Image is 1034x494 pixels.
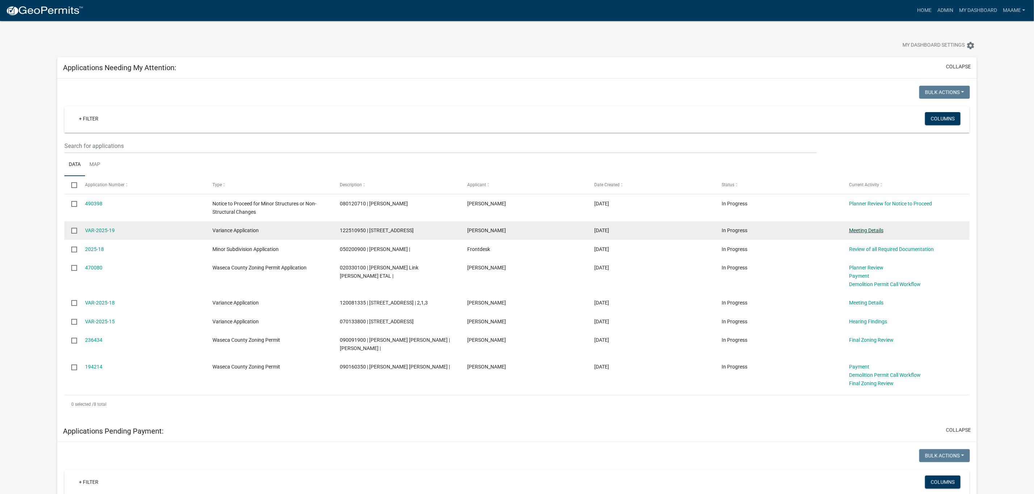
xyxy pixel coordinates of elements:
h5: Applications Needing My Attention: [63,63,176,72]
span: Jennifer VonEnde [467,265,506,271]
button: collapse [946,63,971,71]
a: + Filter [73,476,104,489]
a: Meeting Details [849,227,883,233]
span: Type [212,182,222,187]
span: 11/21/2023 [595,364,609,370]
a: Planner Review for Notice to Proceed [849,201,932,206]
span: Waseca County Zoning Permit Application [212,265,307,271]
a: Demolition Permit Call Workflow [849,372,921,378]
a: Final Zoning Review [849,380,894,386]
span: Variance Application [212,319,259,324]
a: Final Zoning Review [849,337,894,343]
span: 09/16/2025 [595,246,609,252]
a: Home [914,4,934,17]
input: Search for applications [64,139,817,153]
datatable-header-cell: Date Created [587,176,715,193]
span: 090160350 | SONIA DOMINGUEZ LARA | [340,364,450,370]
button: Columns [925,476,961,489]
h5: Applications Pending Payment: [63,427,164,435]
span: In Progress [722,364,747,370]
a: Meeting Details [849,300,883,306]
span: Frontdesk [467,246,490,252]
span: Date Created [595,182,620,187]
button: collapse [946,426,971,434]
button: My Dashboard Settingssettings [897,38,981,52]
a: Data [64,153,85,176]
span: In Progress [722,246,747,252]
a: + Filter [73,112,104,125]
span: 122510950 | 37049 FAWN AVE | 2,7 [340,227,414,233]
span: 0 selected / [71,402,94,407]
a: Review of all Required Documentation [849,246,934,252]
datatable-header-cell: Current Activity [842,176,970,193]
span: Notice to Proceed for Minor Structures or Non-Structural Changes [212,201,316,215]
span: In Progress [722,300,747,306]
a: 490398 [85,201,102,206]
div: 8 total [64,395,970,413]
span: 080120710 | ERIC HAMER [340,201,408,206]
a: VAR-2025-18 [85,300,115,306]
a: 236434 [85,337,102,343]
a: My Dashboard [956,4,1000,17]
span: Status [722,182,734,187]
span: Matt Holland [467,319,506,324]
a: Planner Review [849,265,883,271]
span: ERIN EDWARDS [467,300,506,306]
datatable-header-cell: Select [64,176,78,193]
i: settings [966,41,975,50]
div: collapse [57,78,977,421]
span: In Progress [722,337,747,343]
datatable-header-cell: Type [206,176,333,193]
a: Maame [1000,4,1028,17]
span: Application Number [85,182,124,187]
a: Payment [849,364,869,370]
span: 03/22/2024 [595,337,609,343]
datatable-header-cell: Application Number [78,176,206,193]
button: Bulk Actions [919,449,970,462]
datatable-header-cell: Applicant [460,176,588,193]
span: 08/27/2025 [595,300,609,306]
span: In Progress [722,319,747,324]
span: 020330100 | Laura Link Stewart ETAL | [340,265,418,279]
a: 470080 [85,265,102,271]
a: Admin [934,4,956,17]
span: 070133800 | 17674 240TH ST | 8 [340,319,414,324]
span: Description [340,182,362,187]
span: Matt Thompsen [467,227,506,233]
a: VAR-2025-15 [85,319,115,324]
span: 08/27/2025 [595,265,609,271]
span: Minor Subdivision Application [212,246,279,252]
span: Waseca County Zoning Permit [212,364,280,370]
span: 090091900 | WILLIAM DEREK BREWER | BECKY BREWER | [340,337,450,351]
span: Sonia Lara [467,364,506,370]
span: 09/18/2025 [595,227,609,233]
span: In Progress [722,201,747,206]
span: Becky Brewer [467,337,506,343]
a: 2025-18 [85,246,104,252]
span: Waseca County Zoning Permit [212,337,280,343]
span: In Progress [722,227,747,233]
span: 120081335 | 37516 CLEAR LAKE DR | 2,1,3 [340,300,428,306]
span: 10/09/2025 [595,201,609,206]
a: 194214 [85,364,102,370]
span: My Dashboard Settings [903,41,965,50]
a: Payment [849,273,869,279]
button: Columns [925,112,961,125]
a: Hearing Findings [849,319,887,324]
datatable-header-cell: Description [333,176,460,193]
span: Variance Application [212,227,259,233]
span: Variance Application [212,300,259,306]
span: Applicant [467,182,486,187]
button: Bulk Actions [919,86,970,99]
span: Current Activity [849,182,879,187]
span: 05/28/2025 [595,319,609,324]
a: Map [85,153,105,176]
datatable-header-cell: Status [715,176,842,193]
span: In Progress [722,265,747,271]
span: 050200900 | GARY G MITTELSTEADT | [340,246,410,252]
a: VAR-2025-19 [85,227,115,233]
a: Demolition Permit Call Workflow [849,281,921,287]
span: JAMES PIEPHO [467,201,506,206]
